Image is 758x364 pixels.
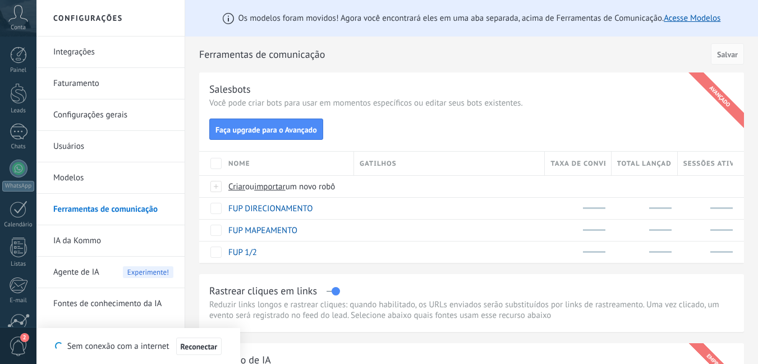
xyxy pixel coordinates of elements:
span: importar [254,181,286,192]
li: Configurações gerais [36,99,185,131]
div: Sem conexão com a internet [55,337,222,356]
div: avançado [686,63,754,130]
a: IA da Kommo [53,225,173,257]
div: 0 [678,198,733,219]
a: Configurações gerais [53,99,173,131]
div: 4 [612,198,672,219]
a: Agente de IA Experimente! [53,257,173,288]
a: Ferramentas de comunicação [53,194,173,225]
li: Ferramentas de comunicação [36,194,185,225]
button: Reconectar [176,338,222,356]
p: Você pode criar bots para usar em momentos específicos ou editar seus bots existentes. [209,98,734,108]
a: FUP MAPEAMENTO [228,225,297,236]
span: Salvar [717,51,738,58]
div: Calendário [2,221,35,229]
li: Integrações [36,37,185,68]
span: ou [245,181,254,192]
li: Modelos [36,162,185,194]
span: Criar [228,181,245,192]
button: Faça upgrade para o Avançado [209,119,323,140]
span: Os modelos foram movidos! Agora você encontrará eles em uma aba separada, acima de Ferramentas de... [238,13,721,24]
div: Leads [2,107,35,115]
div: WhatsApp [2,181,34,192]
span: 2 [20,333,29,342]
li: Agente de IA [36,257,185,288]
span: Experimente! [123,266,173,278]
div: 100% [545,220,605,241]
div: 0 [678,242,733,263]
a: Integrações [53,37,173,68]
a: Modelos [53,162,173,194]
div: 0 [678,220,733,241]
span: Reconectar [181,343,218,351]
span: Agente de IA [53,257,99,288]
div: 100% [545,198,605,219]
div: Painel [2,67,35,74]
div: E-mail [2,297,35,304]
a: Fontes de conhecimento da IA [53,288,173,320]
li: IA da Kommo [36,225,185,257]
div: 100% [545,242,605,263]
span: Taxa de conversão [550,158,605,169]
a: FUP 1/2 [228,247,257,258]
div: Rastrear cliques em links [209,284,317,297]
div: 10 [612,242,672,263]
li: Usuários [36,131,185,162]
span: Total lançado [617,158,672,169]
li: Fontes de conhecimento da IA [36,288,185,319]
span: um novo robô [286,181,336,192]
span: Sessões ativas [683,158,733,169]
div: Chats [2,143,35,151]
button: Salvar [711,43,744,65]
p: Reduzir links longos e rastrear cliques: quando habilitado, os URLs enviados serão substituídos p... [209,299,734,321]
span: Conta [11,24,26,31]
div: Salesbots [209,83,251,95]
h2: Ferramentas de comunicação [199,43,707,66]
span: Gatilhos [360,158,397,169]
div: Listas [2,261,35,268]
a: Faturamento [53,68,173,99]
li: Faturamento [36,68,185,99]
span: Faça upgrade para o Avançado [215,126,317,134]
a: Usuários [53,131,173,162]
a: Acesse Modelos [664,13,720,24]
div: 22 [612,220,672,241]
a: FUP DIRECIONAMENTO [228,203,313,214]
a: Faça upgrade para o Avançado [209,124,323,134]
span: Nome [228,158,250,169]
